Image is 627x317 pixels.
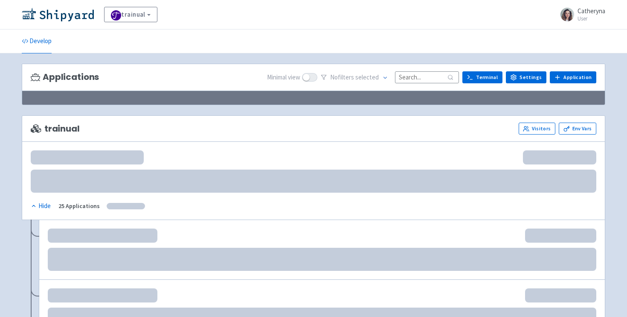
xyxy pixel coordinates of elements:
[519,123,555,135] a: Visitors
[578,7,605,15] span: Catheryna
[31,201,52,211] button: Hide
[22,8,94,21] img: Shipyard logo
[31,124,80,134] span: trainual
[462,71,502,83] a: Terminal
[31,72,99,82] h3: Applications
[555,8,605,21] a: Catheryna User
[506,71,546,83] a: Settings
[578,16,605,21] small: User
[559,123,596,135] a: Env Vars
[31,201,51,211] div: Hide
[58,201,100,211] div: 25 Applications
[550,71,596,83] a: Application
[22,29,52,53] a: Develop
[104,7,157,22] a: trainual
[395,71,459,83] input: Search...
[330,73,379,82] span: No filter s
[355,73,379,81] span: selected
[267,73,300,82] span: Minimal view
